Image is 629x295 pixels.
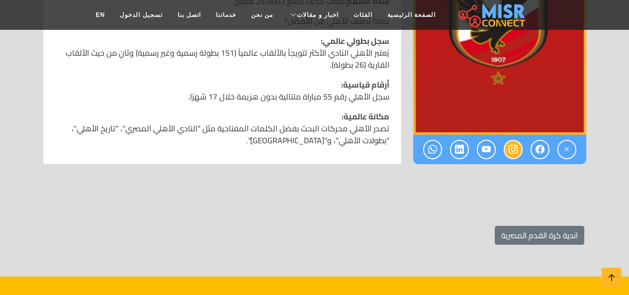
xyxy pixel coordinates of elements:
a: اندية كرة القدم المصرية [495,226,584,245]
p: تصدر الأهلي محركات البحث بفضل الكلمات المفتاحية مثل "النادي الأهلي المصري"، "تاريخ الأهلي"، "بطول... [55,110,389,146]
span: اخبار و مقالات [297,10,339,19]
p: يُعتبر الأهلي النادي الأكثر تتويجاً بالألقاب عالمياً (151 بطولة رسمية وغير رسمية) وثانٍ من حيث ال... [55,35,389,71]
a: الفئات [346,5,380,24]
strong: سجل بطولي عالمي: [321,33,389,48]
img: main.misr_connect [458,2,525,27]
a: اخبار و مقالات [280,5,346,24]
a: من نحن [244,5,280,24]
a: تسجيل الدخول [112,5,170,24]
strong: مكانة عالمية: [342,109,389,124]
a: اتصل بنا [170,5,208,24]
a: خدماتنا [208,5,244,24]
strong: أرقام قياسية: [341,77,389,92]
p: سجل الأهلي رقم 55 مباراة متتالية بدون هزيمة خلال 17 شهرًا. [55,79,389,102]
a: EN [89,5,113,24]
a: الصفحة الرئيسية [380,5,443,24]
